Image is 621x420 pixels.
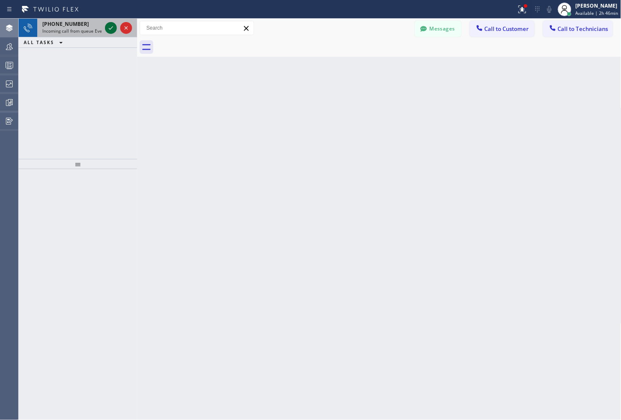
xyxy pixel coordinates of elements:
span: Call to Technicians [558,25,608,33]
button: Mute [544,3,555,15]
span: [PHONE_NUMBER] [42,20,89,28]
button: Reject [120,22,132,34]
span: Available | 2h 46min [576,10,618,16]
button: ALL TASKS [19,37,71,47]
span: Call to Customer [485,25,529,33]
div: [PERSON_NAME] [576,2,618,9]
span: ALL TASKS [24,39,54,45]
button: Accept [105,22,117,34]
button: Call to Technicians [543,21,613,37]
button: Messages [415,21,461,37]
span: Incoming call from queue Everybody [42,28,116,34]
input: Search [140,21,254,35]
button: Call to Customer [470,21,535,37]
